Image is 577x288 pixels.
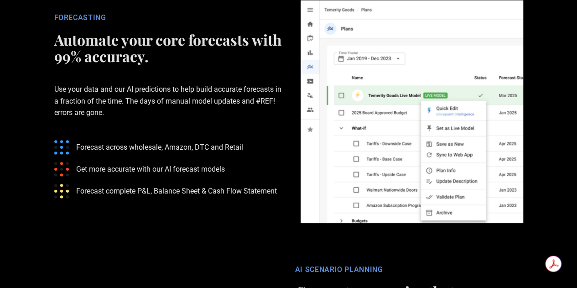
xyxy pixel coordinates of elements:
p: Get more accurate with our AI forecast models [76,163,225,175]
div: FORECASTING [54,13,282,22]
p: Forecast across wholesale, Amazon, DTC and Retail [76,141,243,153]
p: Forecast complete P&L, Balance Sheet & Cash Flow Statement [76,185,277,197]
p: Use your data and our AI predictions to help build accurate forecasts in a fraction of the time. ... [54,69,282,133]
div: AI SCENARIO PLANNING [295,265,523,274]
h2: Automate your core forecasts with 99% accuracy. [54,31,282,64]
